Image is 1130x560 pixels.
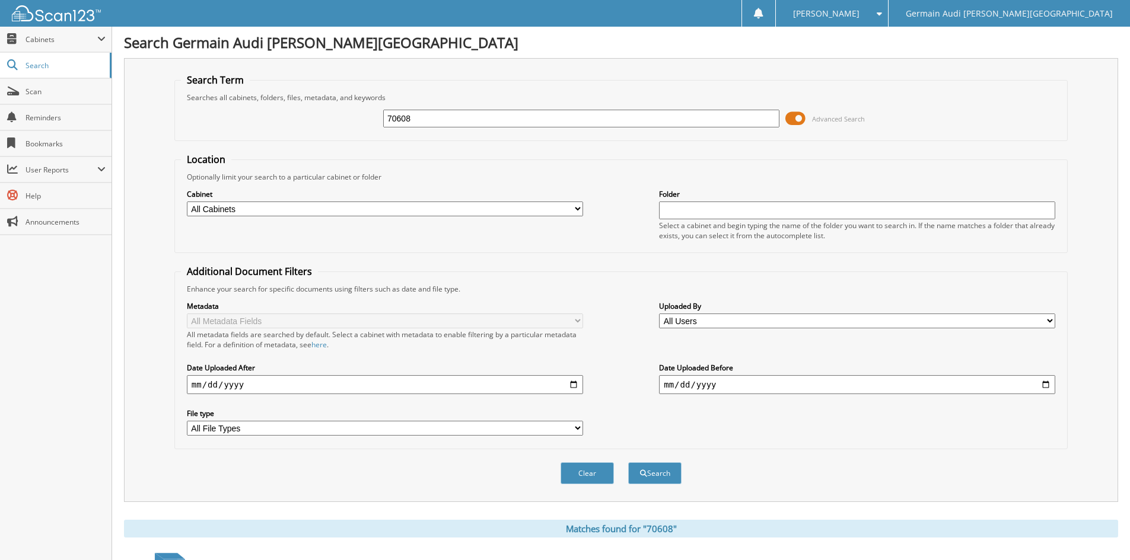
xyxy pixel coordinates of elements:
div: Matches found for "70608" [124,520,1118,537]
div: All metadata fields are searched by default. Select a cabinet with metadata to enable filtering b... [187,329,583,350]
img: scan123-logo-white.svg [12,5,101,21]
button: Search [628,462,682,484]
label: Folder [659,189,1055,199]
a: here [311,340,327,350]
div: Select a cabinet and begin typing the name of the folder you want to search in. If the name match... [659,220,1055,241]
label: Metadata [187,301,583,311]
label: File type [187,408,583,418]
input: start [187,375,583,394]
span: [PERSON_NAME] [793,10,860,17]
input: end [659,375,1055,394]
label: Cabinet [187,189,583,199]
label: Date Uploaded Before [659,363,1055,373]
label: Uploaded By [659,301,1055,311]
div: Optionally limit your search to a particular cabinet or folder [181,172,1061,182]
span: User Reports [26,165,97,175]
div: Enhance your search for specific documents using filters such as date and file type. [181,284,1061,294]
span: Reminders [26,113,106,123]
h1: Search Germain Audi [PERSON_NAME][GEOGRAPHIC_DATA] [124,33,1118,52]
iframe: Chat Widget [1071,503,1130,560]
span: Cabinets [26,34,97,44]
button: Clear [561,462,614,484]
span: Scan [26,87,106,97]
legend: Location [181,153,231,166]
span: Germain Audi [PERSON_NAME][GEOGRAPHIC_DATA] [906,10,1113,17]
span: Search [26,60,104,71]
span: Help [26,191,106,201]
label: Date Uploaded After [187,363,583,373]
legend: Additional Document Filters [181,265,318,278]
span: Bookmarks [26,139,106,149]
span: Advanced Search [812,114,865,123]
legend: Search Term [181,73,250,87]
span: Announcements [26,217,106,227]
div: Searches all cabinets, folders, files, metadata, and keywords [181,92,1061,103]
